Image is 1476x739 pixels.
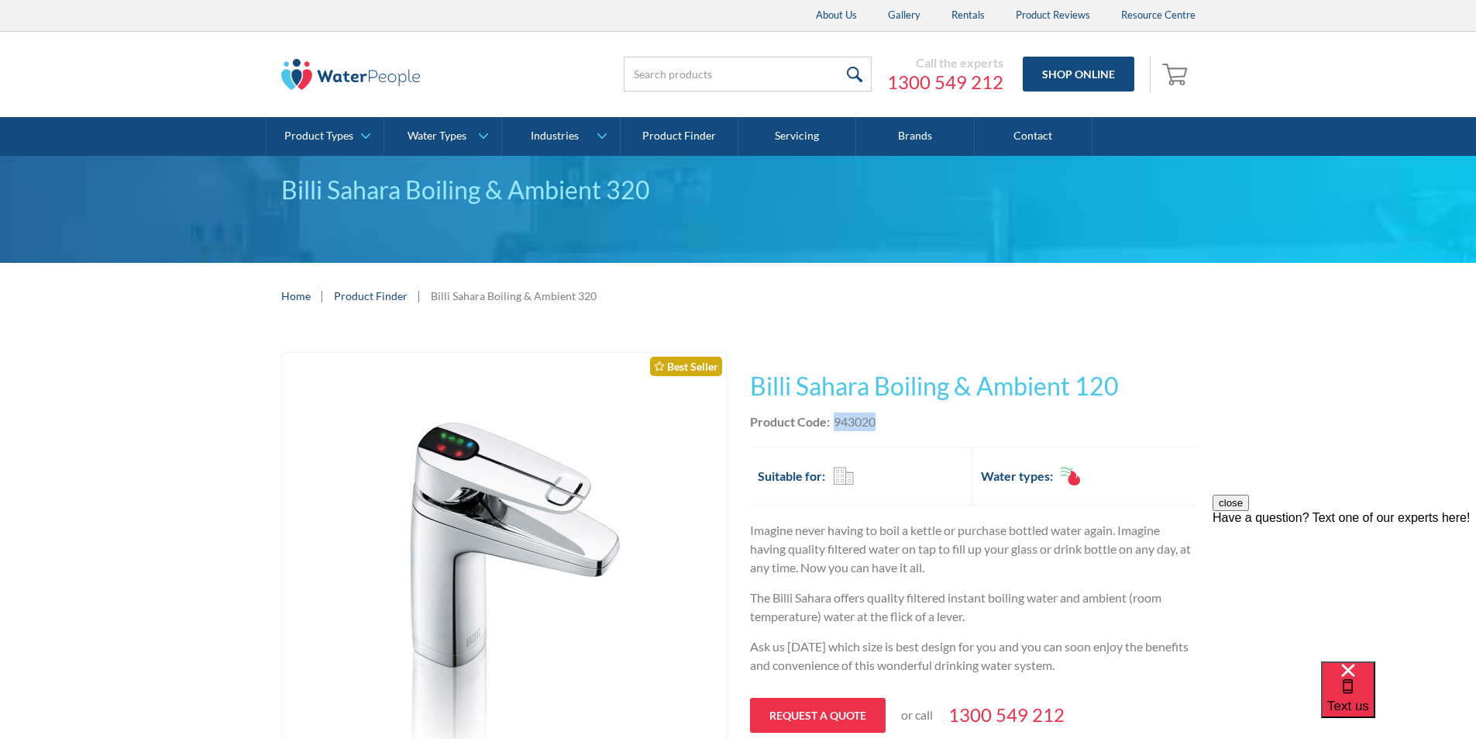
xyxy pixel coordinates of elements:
[624,57,872,92] input: Search products
[1213,495,1476,681] iframe: podium webchat widget prompt
[415,286,423,305] div: |
[281,171,1196,209] div: Billi Sahara Boiling & Ambient 320
[887,71,1003,94] a: 1300 549 212
[318,286,326,305] div: |
[856,117,974,156] a: Brands
[408,129,466,143] div: Water Types
[334,288,408,304] a: Product Finder
[887,55,1003,71] div: Call the experts
[834,413,876,431] div: 943020
[284,129,353,143] div: Product Types
[750,589,1196,626] p: The Billi Sahara offers quality filtered instant boiling water and ambient (room temperature) wat...
[758,467,825,485] h2: Suitable for:
[502,117,619,156] a: Industries
[750,637,1196,675] p: Ask us [DATE] which size is best design for you and you can soon enjoy the benefits and convenien...
[281,59,421,90] img: The Water People
[738,117,856,156] a: Servicing
[531,129,579,143] div: Industries
[1321,661,1476,739] iframe: podium webchat widget bubble
[384,117,501,156] a: Water Types
[750,698,886,733] a: Request a quote
[1023,57,1134,92] a: Shop Online
[1162,61,1192,86] img: shopping cart
[431,288,597,304] div: Billi Sahara Boiling & Ambient 320
[948,701,1065,729] a: 1300 549 212
[750,414,830,429] strong: Product Code:
[1158,56,1196,93] a: Open empty cart
[975,117,1092,156] a: Contact
[901,706,933,724] p: or call
[281,288,311,304] a: Home
[650,357,722,376] div: Best Seller
[750,521,1196,577] p: Imagine never having to boil a kettle or purchase bottled water again. Imagine having quality fil...
[621,117,738,156] a: Product Finder
[981,467,1053,485] h2: Water types:
[267,117,384,156] a: Product Types
[750,368,1196,405] h1: Billi Sahara Boiling & Ambient 120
